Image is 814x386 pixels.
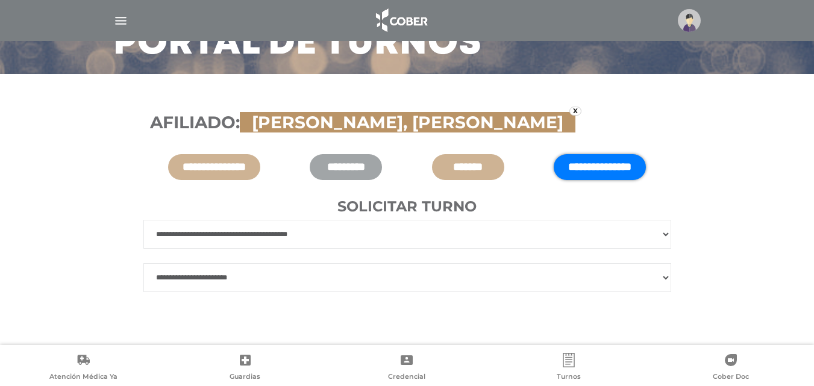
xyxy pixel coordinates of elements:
[113,28,482,60] h3: Portal de turnos
[113,13,128,28] img: Cober_menu-lines-white.svg
[369,6,433,35] img: logo_cober_home-white.png
[230,372,260,383] span: Guardias
[569,107,581,116] a: x
[388,372,425,383] span: Credencial
[650,353,812,384] a: Cober Doc
[143,198,671,216] h4: Solicitar turno
[326,353,488,384] a: Credencial
[678,9,701,32] img: profile-placeholder.svg
[2,353,164,384] a: Atención Médica Ya
[49,372,117,383] span: Atención Médica Ya
[246,112,569,132] span: [PERSON_NAME], [PERSON_NAME]
[164,353,327,384] a: Guardias
[150,113,665,133] h3: Afiliado:
[557,372,581,383] span: Turnos
[713,372,749,383] span: Cober Doc
[488,353,650,384] a: Turnos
